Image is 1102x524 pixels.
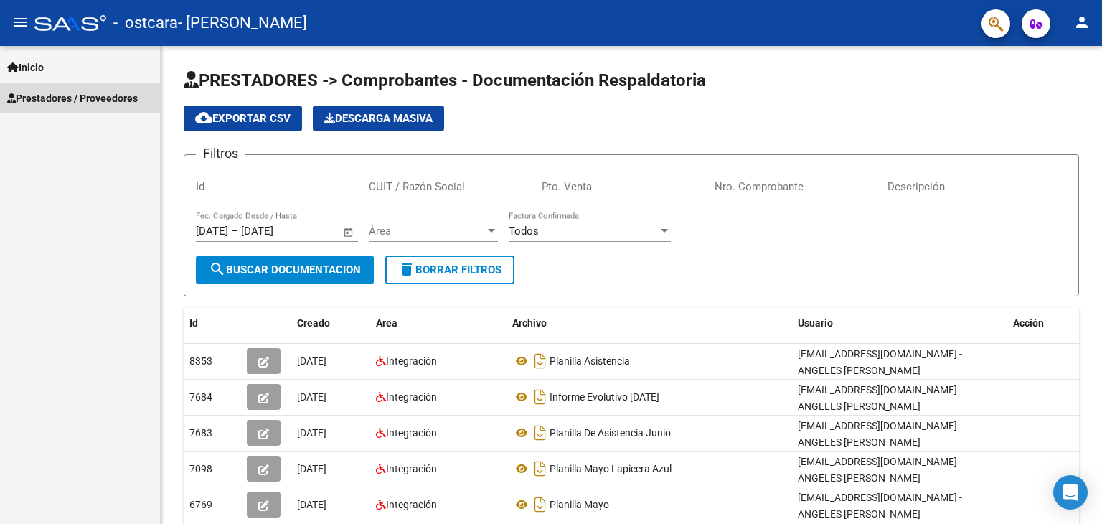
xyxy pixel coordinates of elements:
[297,391,326,403] span: [DATE]
[184,70,706,90] span: PRESTADORES -> Comprobantes - Documentación Respaldatoria
[798,317,833,329] span: Usuario
[189,317,198,329] span: Id
[324,112,433,125] span: Descarga Masiva
[189,355,212,367] span: 8353
[1013,317,1044,329] span: Acción
[512,317,547,329] span: Archivo
[297,427,326,439] span: [DATE]
[798,348,962,376] span: [EMAIL_ADDRESS][DOMAIN_NAME] - ANGELES [PERSON_NAME]
[184,308,241,339] datatable-header-cell: Id
[1053,475,1088,510] div: Open Intercom Messenger
[291,308,370,339] datatable-header-cell: Creado
[386,355,437,367] span: Integración
[113,7,178,39] span: - ostcara
[386,427,437,439] span: Integración
[370,308,507,339] datatable-header-cell: Area
[209,263,361,276] span: Buscar Documentacion
[531,385,550,408] i: Descargar documento
[531,421,550,444] i: Descargar documento
[7,90,138,106] span: Prestadores / Proveedores
[7,60,44,75] span: Inicio
[509,225,539,238] span: Todos
[531,457,550,480] i: Descargar documento
[798,456,962,484] span: [EMAIL_ADDRESS][DOMAIN_NAME] - ANGELES [PERSON_NAME]
[550,463,672,474] span: Planilla Mayo Lapicera Azul
[550,427,671,439] span: Planilla De Asistencia Junio
[550,391,659,403] span: Informe Evolutivo [DATE]
[341,224,357,240] button: Open calendar
[386,463,437,474] span: Integración
[398,263,501,276] span: Borrar Filtros
[531,493,550,516] i: Descargar documento
[531,350,550,373] i: Descargar documento
[184,106,302,131] button: Exportar CSV
[196,144,245,164] h3: Filtros
[798,420,962,448] span: [EMAIL_ADDRESS][DOMAIN_NAME] - ANGELES [PERSON_NAME]
[297,463,326,474] span: [DATE]
[189,463,212,474] span: 7098
[195,109,212,126] mat-icon: cloud_download
[376,317,397,329] span: Area
[385,256,514,284] button: Borrar Filtros
[196,256,374,284] button: Buscar Documentacion
[209,261,226,278] mat-icon: search
[792,308,1007,339] datatable-header-cell: Usuario
[369,225,485,238] span: Área
[189,499,212,510] span: 6769
[1073,14,1091,31] mat-icon: person
[386,499,437,510] span: Integración
[11,14,29,31] mat-icon: menu
[189,427,212,439] span: 7683
[297,317,330,329] span: Creado
[313,106,444,131] app-download-masive: Descarga masiva de comprobantes (adjuntos)
[297,355,326,367] span: [DATE]
[178,7,307,39] span: - [PERSON_NAME]
[189,391,212,403] span: 7684
[798,384,962,412] span: [EMAIL_ADDRESS][DOMAIN_NAME] - ANGELES [PERSON_NAME]
[297,499,326,510] span: [DATE]
[507,308,792,339] datatable-header-cell: Archivo
[550,355,630,367] span: Planilla Asistencia
[386,391,437,403] span: Integración
[1007,308,1079,339] datatable-header-cell: Acción
[196,225,228,238] input: Fecha inicio
[241,225,311,238] input: Fecha fin
[313,106,444,131] button: Descarga Masiva
[398,261,415,278] mat-icon: delete
[231,225,238,238] span: –
[550,499,609,510] span: Planilla Mayo
[195,112,291,125] span: Exportar CSV
[798,492,962,520] span: [EMAIL_ADDRESS][DOMAIN_NAME] - ANGELES [PERSON_NAME]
